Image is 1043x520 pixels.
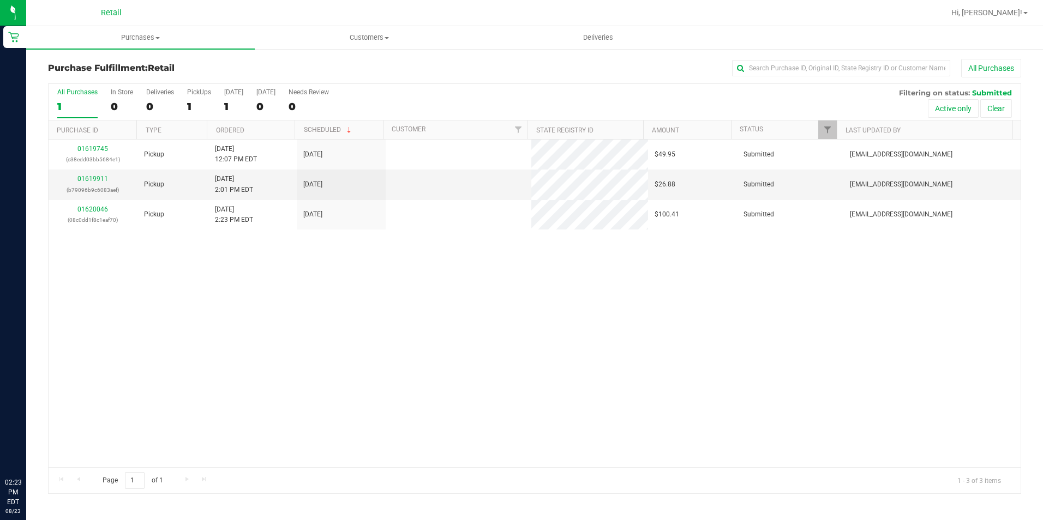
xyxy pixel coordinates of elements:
span: [DATE] [303,209,322,220]
span: $26.88 [655,179,675,190]
input: 1 [125,472,145,489]
a: State Registry ID [536,126,594,134]
a: 01619745 [77,145,108,153]
p: 08/23 [5,507,21,515]
a: Ordered [216,126,244,134]
a: 01619911 [77,175,108,183]
a: Deliveries [484,26,712,49]
a: Status [740,125,763,133]
iframe: Resource center [11,433,44,465]
div: Deliveries [146,88,174,96]
p: (c38edd03bb5684e1) [55,154,131,165]
span: [DATE] 2:23 PM EDT [215,204,253,225]
span: [DATE] [303,179,322,190]
div: In Store [111,88,133,96]
span: Submitted [744,149,774,160]
span: [EMAIL_ADDRESS][DOMAIN_NAME] [850,179,952,190]
span: Pickup [144,209,164,220]
span: Pickup [144,149,164,160]
button: Active only [928,99,979,118]
div: 0 [111,100,133,113]
a: Customer [392,125,425,133]
a: Customers [255,26,483,49]
div: 0 [289,100,329,113]
div: 1 [57,100,98,113]
a: Filter [509,120,528,139]
input: Search Purchase ID, Original ID, State Registry ID or Customer Name... [732,60,950,76]
p: 02:23 PM EDT [5,477,21,507]
p: (08c0dd1f8c1eaf70) [55,215,131,225]
button: All Purchases [961,59,1021,77]
span: [EMAIL_ADDRESS][DOMAIN_NAME] [850,209,952,220]
a: 01620046 [77,205,108,213]
span: [DATE] [303,149,322,160]
h3: Purchase Fulfillment: [48,63,373,73]
span: [DATE] 12:07 PM EDT [215,144,257,165]
p: (b79096b9c6083aef) [55,185,131,195]
div: [DATE] [256,88,275,96]
span: [EMAIL_ADDRESS][DOMAIN_NAME] [850,149,952,160]
div: All Purchases [57,88,98,96]
span: Pickup [144,179,164,190]
a: Type [146,126,161,134]
a: Filter [818,120,836,139]
span: Customers [255,33,483,43]
a: Last Updated By [846,126,901,134]
a: Amount [652,126,679,134]
span: Submitted [972,88,1012,97]
span: [DATE] 2:01 PM EDT [215,174,253,195]
div: 1 [224,100,243,113]
a: Purchase ID [57,126,98,134]
span: Retail [148,63,175,73]
div: 1 [187,100,211,113]
button: Clear [980,99,1012,118]
a: Purchases [26,26,255,49]
span: Filtering on status: [899,88,970,97]
div: [DATE] [224,88,243,96]
span: Deliveries [568,33,628,43]
div: 0 [146,100,174,113]
div: 0 [256,100,275,113]
a: Scheduled [304,126,353,134]
span: Hi, [PERSON_NAME]! [951,8,1022,17]
span: Submitted [744,209,774,220]
inline-svg: Retail [8,32,19,43]
span: Purchases [26,33,255,43]
span: $100.41 [655,209,679,220]
span: 1 - 3 of 3 items [949,472,1010,488]
div: PickUps [187,88,211,96]
span: Submitted [744,179,774,190]
span: Page of 1 [93,472,172,489]
span: Retail [101,8,122,17]
span: $49.95 [655,149,675,160]
div: Needs Review [289,88,329,96]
